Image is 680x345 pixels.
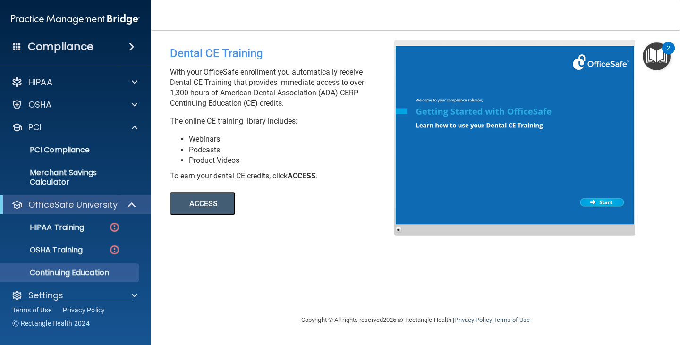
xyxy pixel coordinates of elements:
[170,171,401,181] div: To earn your dental CE credits, click .
[189,145,401,155] li: Podcasts
[11,199,137,210] a: OfficeSafe University
[170,40,401,67] div: Dental CE Training
[6,168,135,187] p: Merchant Savings Calculator
[243,305,588,335] div: Copyright © All rights reserved 2025 @ Rectangle Health | |
[6,245,83,255] p: OSHA Training
[12,319,90,328] span: Ⓒ Rectangle Health 2024
[28,122,42,133] p: PCI
[493,316,530,323] a: Terms of Use
[667,48,670,60] div: 2
[28,99,52,110] p: OSHA
[28,76,52,88] p: HIPAA
[11,99,137,110] a: OSHA
[643,42,671,70] button: Open Resource Center, 2 new notifications
[454,316,492,323] a: Privacy Policy
[11,10,140,29] img: PMB logo
[11,122,137,133] a: PCI
[189,134,401,144] li: Webinars
[170,201,428,208] a: ACCESS
[28,40,93,53] h4: Compliance
[633,284,669,320] iframe: Drift Widget Chat Controller
[28,199,118,210] p: OfficeSafe University
[63,305,105,315] a: Privacy Policy
[6,268,135,278] p: Continuing Education
[109,221,120,233] img: danger-circle.6113f641.png
[170,192,235,215] button: ACCESS
[11,290,137,301] a: Settings
[6,145,135,155] p: PCI Compliance
[170,116,401,126] p: The online CE training library includes:
[28,290,63,301] p: Settings
[109,244,120,256] img: danger-circle.6113f641.png
[170,67,401,109] p: With your OfficeSafe enrollment you automatically receive Dental CE Training that provides immedi...
[6,223,84,232] p: HIPAA Training
[189,155,401,166] li: Product Videos
[11,76,137,88] a: HIPAA
[288,171,316,180] b: ACCESS
[12,305,51,315] a: Terms of Use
